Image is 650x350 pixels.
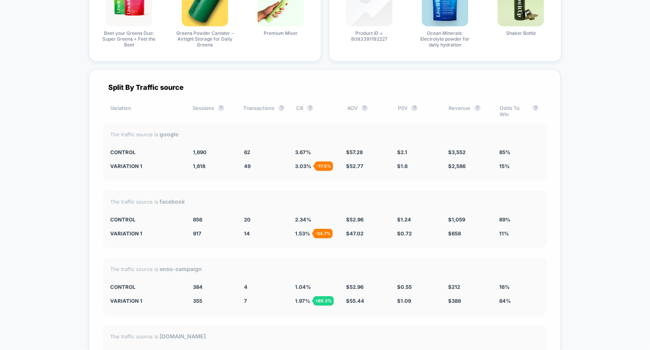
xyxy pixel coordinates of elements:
[295,230,310,237] span: 1.53 %
[111,198,539,205] div: The traffic source is:
[398,105,437,117] div: PSV
[346,230,363,237] span: $ 47.02
[448,216,465,223] span: $ 1,059
[362,105,368,111] button: ?
[160,333,206,340] strong: [DOMAIN_NAME]
[307,105,313,111] button: ?
[397,163,408,169] span: $ 1.6
[244,230,250,237] span: 14
[193,284,203,290] span: 384
[448,284,460,290] span: $ 212
[499,163,539,169] div: 15%
[193,163,205,169] span: 1,618
[295,216,311,223] span: 2.34 %
[100,30,158,48] span: Beet your Greens Duo: Super Greens + Feel the Beet
[295,163,311,169] span: 3.03 %
[111,149,182,155] div: CONTROL
[193,230,201,237] span: 917
[111,163,182,169] div: Variation 1
[103,83,547,91] div: Split By Traffic source
[244,149,250,155] span: 62
[111,230,182,237] div: Variation 1
[295,149,311,155] span: 3.67 %
[346,216,363,223] span: $ 52.96
[111,131,539,137] div: The traffic source is:
[295,298,310,304] span: 1.97 %
[448,230,461,237] span: $ 658
[264,30,298,36] span: Premium Mixer
[506,30,536,36] span: Shaker Bottle
[346,298,364,304] span: $ 55.44
[313,229,333,238] div: - 34.7 %
[296,105,335,117] div: CR
[346,163,363,169] span: $ 52.77
[111,105,181,117] div: Variation
[500,105,539,117] div: Odds To Win
[397,230,412,237] span: $ 0.72
[160,198,185,205] strong: facebook
[111,298,182,304] div: Variation 1
[193,298,202,304] span: 355
[411,105,418,111] button: ?
[532,105,539,111] button: ?
[448,163,466,169] span: $ 2,586
[397,216,411,223] span: $ 1.24
[397,298,411,304] span: $ 1.09
[347,105,386,117] div: AOV
[278,105,285,111] button: ?
[111,266,539,272] div: The traffic source is:
[243,105,285,117] div: Transactions
[160,266,202,272] strong: enso-campaign
[111,216,182,223] div: CONTROL
[193,149,206,155] span: 1,690
[315,161,333,171] div: - 17.5 %
[244,216,251,223] span: 20
[499,149,539,155] div: 85%
[160,131,179,137] strong: google
[448,149,466,155] span: $ 3,552
[111,284,182,290] div: CONTROL
[295,284,311,290] span: 1.04 %
[346,149,363,155] span: $ 57.28
[111,333,539,340] div: The traffic source is:
[499,230,539,237] div: 11%
[193,105,232,117] div: Sessions
[397,149,407,155] span: $ 2.1
[244,298,247,304] span: 7
[449,105,488,117] div: Revenue
[499,216,539,223] div: 89%
[397,284,412,290] span: $ 0.55
[499,284,539,290] div: 16%
[176,30,234,48] span: Greens Powder Canister – Airtight Storage for Daily Greens
[244,163,251,169] span: 49
[193,216,202,223] span: 856
[416,30,474,48] span: Ocean Minerals: Electrolyte powder for daily hydration
[448,298,461,304] span: $ 388
[218,105,224,111] button: ?
[499,298,539,304] div: 84%
[244,284,247,290] span: 4
[474,105,481,111] button: ?
[346,284,363,290] span: $ 52.96
[313,296,334,305] div: + 89.3 %
[340,30,398,42] span: Product ID = 8093391192227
